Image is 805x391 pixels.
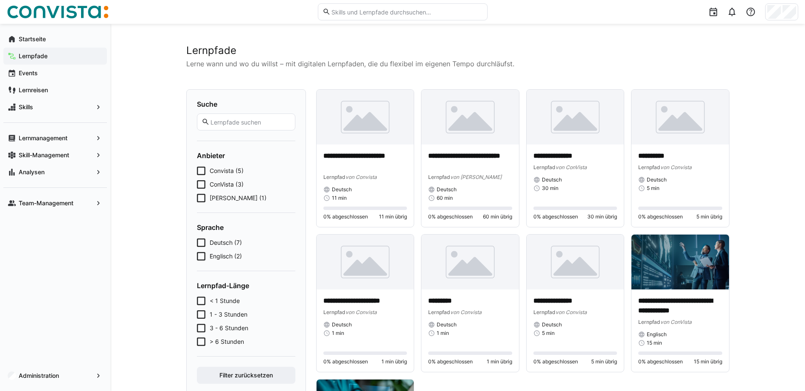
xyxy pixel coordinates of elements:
span: Deutsch [647,176,667,183]
span: von Convista [345,309,377,315]
h4: Sprache [197,223,295,232]
span: von Convista [450,309,482,315]
span: Lernpfad [323,174,345,180]
span: 0% abgeschlossen [638,213,683,220]
h4: Suche [197,100,295,108]
span: 5 min übrig [591,358,617,365]
span: Englisch [647,331,667,338]
span: [PERSON_NAME] (1) [210,194,266,202]
span: 0% abgeschlossen [428,213,473,220]
span: Deutsch [332,186,352,193]
span: Deutsch [332,321,352,328]
span: 60 min übrig [483,213,512,220]
span: von Convista [660,164,692,170]
span: 11 min [332,195,347,201]
span: < 1 Stunde [210,297,240,305]
h4: Lernpfad-Länge [197,281,295,290]
span: 0% abgeschlossen [533,358,578,365]
img: image [421,235,519,289]
span: von [PERSON_NAME] [450,174,502,180]
img: image [631,235,729,289]
span: 1 - 3 Stunden [210,310,247,319]
span: 1 min übrig [381,358,407,365]
span: Deutsch (7) [210,238,242,247]
img: image [421,90,519,144]
span: 5 min [542,330,555,337]
span: Englisch (2) [210,252,242,261]
span: 11 min übrig [379,213,407,220]
img: image [527,235,624,289]
span: > 6 Stunden [210,337,244,346]
span: Filter zurücksetzen [218,371,274,380]
img: image [317,90,414,144]
span: Lernpfad [323,309,345,315]
span: 15 min übrig [694,358,722,365]
span: Convista (5) [210,167,244,175]
span: Lernpfad [428,174,450,180]
span: von Convista [555,309,587,315]
span: Lernpfad [533,309,555,315]
span: 1 min übrig [487,358,512,365]
p: Lerne wann und wo du willst – mit digitalen Lernpfaden, die du flexibel im eigenen Tempo durchläu... [186,59,729,69]
span: 3 - 6 Stunden [210,324,248,332]
span: 15 min [647,340,662,346]
h4: Anbieter [197,151,295,160]
input: Skills und Lernpfade durchsuchen… [331,8,482,16]
span: 0% abgeschlossen [533,213,578,220]
span: 1 min [437,330,449,337]
input: Lernpfade suchen [210,118,290,126]
span: von ConVista [660,319,692,325]
img: image [317,235,414,289]
span: Deutsch [542,321,562,328]
span: von Convista [345,174,377,180]
span: 0% abgeschlossen [638,358,683,365]
span: Lernpfad [638,164,660,170]
span: Deutsch [542,176,562,183]
span: ConVista (3) [210,180,244,189]
span: Lernpfad [533,164,555,170]
span: Lernpfad [638,319,660,325]
span: 5 min [647,185,659,192]
span: von ConVista [555,164,587,170]
span: 30 min übrig [587,213,617,220]
span: 0% abgeschlossen [323,213,368,220]
span: 0% abgeschlossen [323,358,368,365]
h2: Lernpfade [186,44,729,57]
span: 0% abgeschlossen [428,358,473,365]
span: 5 min übrig [696,213,722,220]
span: Deutsch [437,321,457,328]
button: Filter zurücksetzen [197,367,295,384]
img: image [527,90,624,144]
span: 1 min [332,330,344,337]
span: 30 min [542,185,558,192]
span: Lernpfad [428,309,450,315]
span: 60 min [437,195,453,201]
img: image [631,90,729,144]
span: Deutsch [437,186,457,193]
